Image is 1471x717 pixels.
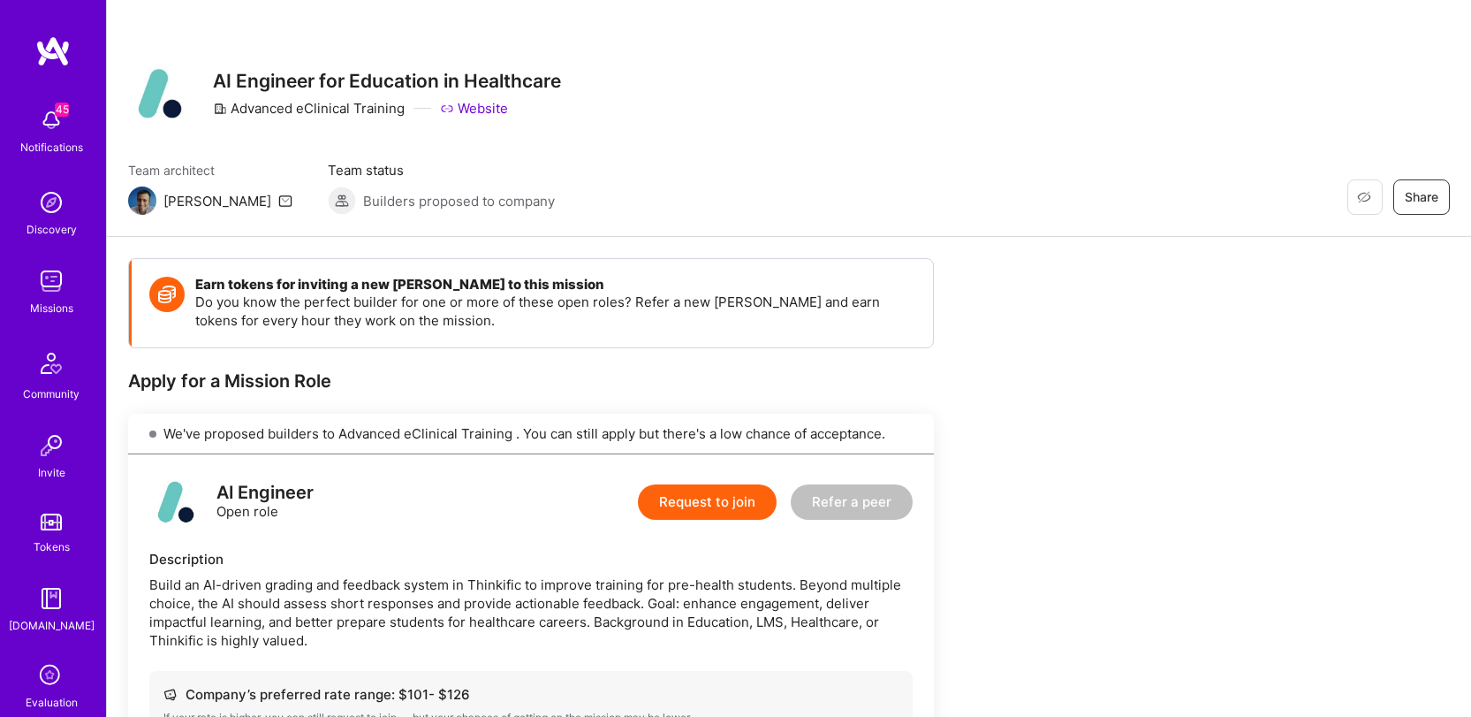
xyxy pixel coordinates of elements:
img: Token icon [149,277,185,312]
img: Team Architect [128,187,156,215]
img: logo [35,35,71,67]
button: Refer a peer [791,484,913,520]
img: bell [34,103,69,138]
h3: AI Engineer for Education in Healthcare [213,70,561,92]
div: Evaluation [26,693,78,712]
button: Share [1393,179,1450,215]
img: Community [30,342,72,385]
button: Request to join [638,484,777,520]
i: icon SelectionTeam [34,660,68,693]
span: Share [1405,188,1438,206]
div: Invite [38,463,65,482]
img: teamwork [34,263,69,299]
img: Invite [34,428,69,463]
div: Build an AI-driven grading and feedback system in Thinkific to improve training for pre-health st... [149,576,913,650]
div: Company’s preferred rate range: $ 101 - $ 126 [163,685,899,704]
img: discovery [34,185,69,220]
div: Notifications [20,138,83,156]
div: Tokens [34,538,70,556]
div: Missions [30,299,73,317]
i: icon Mail [278,194,292,208]
span: Builders proposed to company [363,192,555,210]
div: [DOMAIN_NAME] [9,616,95,635]
h4: Earn tokens for inviting a new [PERSON_NAME] to this mission [195,277,915,293]
span: Team architect [128,161,292,179]
div: Open role [216,484,314,521]
i: icon EyeClosed [1357,190,1371,204]
div: Apply for a Mission Role [128,370,934,393]
div: Discovery [27,220,77,239]
p: Do you know the perfect builder for one or more of these open roles? Refer a new [PERSON_NAME] an... [195,293,915,330]
img: guide book [34,581,69,616]
img: logo [149,476,202,529]
a: Website [440,99,508,118]
span: Team status [328,161,555,179]
i: icon CompanyGray [213,102,227,116]
img: tokens [41,514,62,530]
i: icon Cash [163,688,177,701]
div: Description [149,550,913,568]
div: [PERSON_NAME] [163,192,271,210]
div: Advanced eClinical Training [213,99,405,118]
img: Company Logo [128,62,192,126]
span: 45 [55,103,69,117]
img: Builders proposed to company [328,187,356,215]
div: AI Engineer [216,484,314,502]
div: Community [23,385,80,403]
div: We've proposed builders to Advanced eClinical Training . You can still apply but there's a low ch... [128,414,934,454]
